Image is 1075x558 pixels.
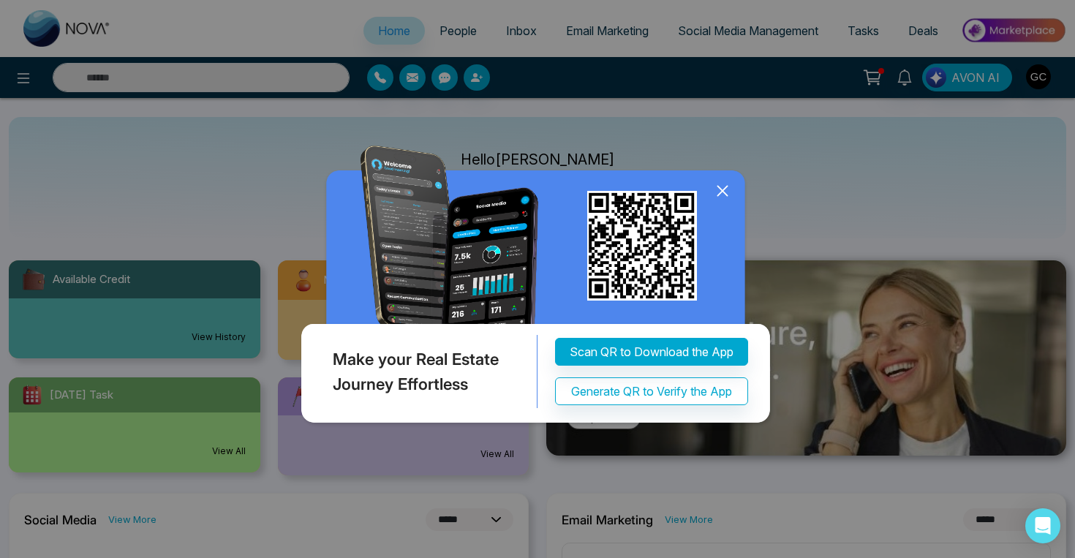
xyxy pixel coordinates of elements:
[555,377,748,405] button: Generate QR to Verify the App
[298,335,537,408] div: Make your Real Estate Journey Effortless
[587,191,697,301] img: qr_for_download_app.png
[1025,508,1060,543] div: Open Intercom Messenger
[298,146,777,430] img: QRModal
[555,338,748,366] button: Scan QR to Download the App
